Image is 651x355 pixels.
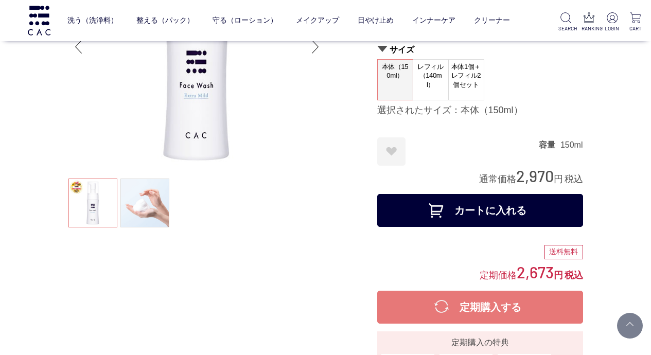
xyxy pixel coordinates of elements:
[449,60,484,92] span: 本体1個＋レフィル2個セット
[558,25,573,32] p: SEARCH
[605,12,620,32] a: LOGIN
[412,8,455,33] a: インナーケア
[377,291,583,324] button: 定期購入する
[26,6,52,35] img: logo
[628,25,643,32] p: CART
[516,166,554,185] span: 2,970
[480,269,517,280] span: 定期価格
[377,137,406,166] a: お気に入りに登録する
[213,8,277,33] a: 守る（ローション）
[565,174,583,184] span: 税込
[413,60,448,92] span: レフィル（140ml）
[479,174,516,184] span: 通常価格
[377,104,583,117] div: 選択されたサイズ：本体（150ml）
[381,336,579,349] div: 定期購入の特典
[582,12,596,32] a: RANKING
[554,270,563,280] span: 円
[517,262,554,281] span: 2,673
[628,12,643,32] a: CART
[558,12,573,32] a: SEARCH
[560,139,583,150] dd: 150ml
[67,8,118,33] a: 洗う（洗浄料）
[544,245,583,259] div: 送料無料
[358,8,394,33] a: 日やけ止め
[377,194,583,227] button: カートに入れる
[565,270,583,280] span: 税込
[296,8,339,33] a: メイクアップ
[539,139,560,150] dt: 容量
[378,60,413,89] span: 本体（150ml）
[605,25,620,32] p: LOGIN
[582,25,596,32] p: RANKING
[474,8,510,33] a: クリーナー
[136,8,194,33] a: 整える（パック）
[554,174,563,184] span: 円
